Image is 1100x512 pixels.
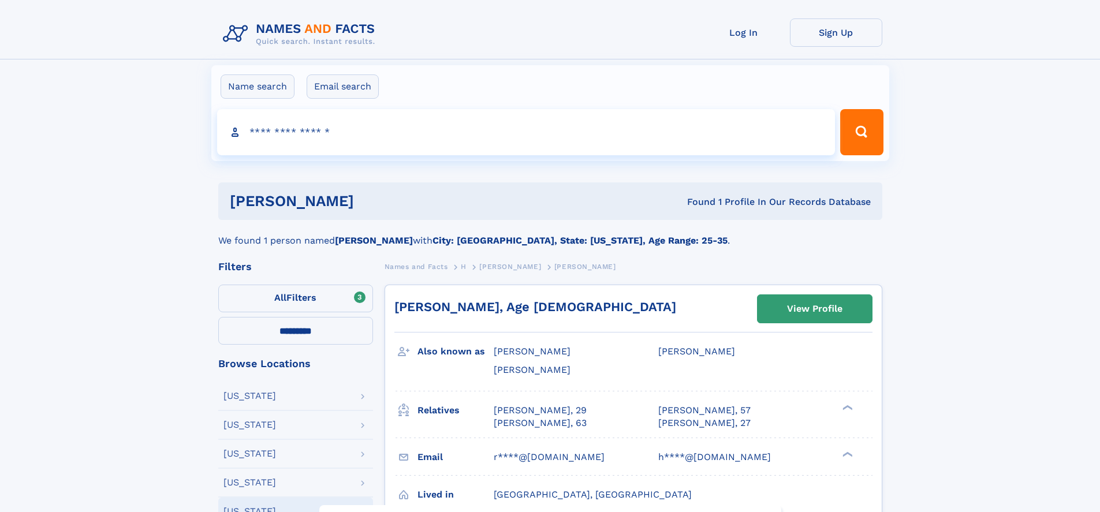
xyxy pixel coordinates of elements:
[658,417,751,429] a: [PERSON_NAME], 27
[335,235,413,246] b: [PERSON_NAME]
[417,485,494,504] h3: Lived in
[461,259,467,274] a: H
[658,346,735,357] span: [PERSON_NAME]
[461,263,467,271] span: H
[520,196,871,208] div: Found 1 Profile In Our Records Database
[494,404,587,417] a: [PERSON_NAME], 29
[218,358,373,369] div: Browse Locations
[840,403,853,411] div: ❯
[494,489,692,500] span: [GEOGRAPHIC_DATA], [GEOGRAPHIC_DATA]
[417,447,494,467] h3: Email
[494,364,570,375] span: [PERSON_NAME]
[787,296,842,322] div: View Profile
[840,109,883,155] button: Search Button
[658,404,751,417] a: [PERSON_NAME], 57
[479,259,541,274] a: [PERSON_NAME]
[223,391,276,401] div: [US_STATE]
[790,18,882,47] a: Sign Up
[218,18,385,50] img: Logo Names and Facts
[217,109,836,155] input: search input
[698,18,790,47] a: Log In
[221,74,294,99] label: Name search
[494,417,587,429] a: [PERSON_NAME], 63
[840,450,853,458] div: ❯
[274,292,286,303] span: All
[230,194,521,208] h1: [PERSON_NAME]
[385,259,448,274] a: Names and Facts
[223,449,276,458] div: [US_STATE]
[758,295,872,323] a: View Profile
[307,74,379,99] label: Email search
[218,285,373,312] label: Filters
[218,220,882,248] div: We found 1 person named with .
[417,401,494,420] h3: Relatives
[417,342,494,361] h3: Also known as
[223,420,276,429] div: [US_STATE]
[554,263,616,271] span: [PERSON_NAME]
[223,478,276,487] div: [US_STATE]
[479,263,541,271] span: [PERSON_NAME]
[218,261,373,272] div: Filters
[494,346,570,357] span: [PERSON_NAME]
[394,300,676,314] a: [PERSON_NAME], Age [DEMOGRAPHIC_DATA]
[432,235,728,246] b: City: [GEOGRAPHIC_DATA], State: [US_STATE], Age Range: 25-35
